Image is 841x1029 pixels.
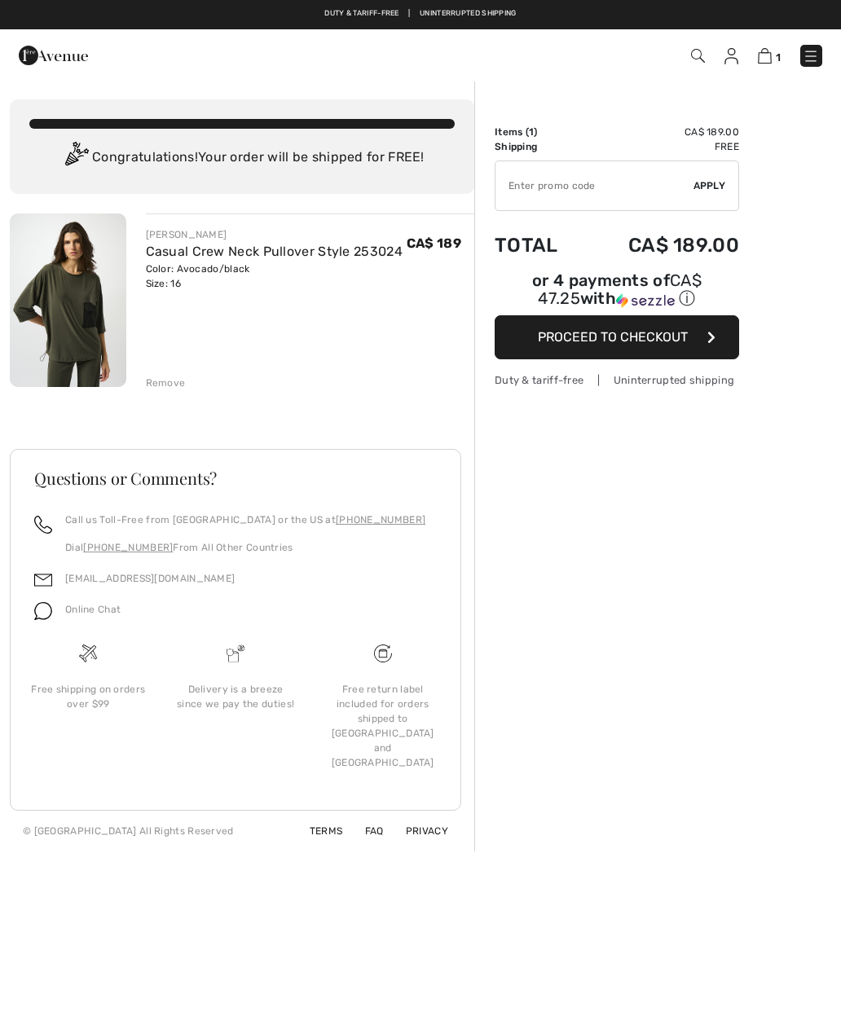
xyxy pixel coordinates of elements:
td: Free [583,139,739,154]
input: Promo code [495,161,693,210]
h3: Questions or Comments? [34,470,437,486]
td: Total [495,218,583,273]
button: Proceed to Checkout [495,315,739,359]
p: Dial From All Other Countries [65,540,425,555]
span: Online Chat [65,604,121,615]
a: [EMAIL_ADDRESS][DOMAIN_NAME] [65,573,235,584]
div: [PERSON_NAME] [146,227,403,242]
div: Free shipping on orders over $99 [28,682,149,711]
img: Shopping Bag [758,48,772,64]
img: Congratulation2.svg [59,142,92,174]
img: My Info [724,48,738,64]
div: Delivery is a breeze since we pay the duties! [175,682,297,711]
td: CA$ 189.00 [583,125,739,139]
a: Casual Crew Neck Pullover Style 253024 [146,244,403,259]
img: call [34,516,52,534]
span: 1 [529,126,534,138]
div: © [GEOGRAPHIC_DATA] All Rights Reserved [23,824,234,838]
span: Proceed to Checkout [538,329,688,345]
a: Terms [290,825,343,837]
td: CA$ 189.00 [583,218,739,273]
div: Remove [146,376,186,390]
td: Shipping [495,139,583,154]
p: Call us Toll-Free from [GEOGRAPHIC_DATA] or the US at [65,512,425,527]
img: Menu [803,48,819,64]
a: 1 [758,46,781,65]
span: 1 [776,51,781,64]
div: or 4 payments of with [495,273,739,310]
img: Free shipping on orders over $99 [374,644,392,662]
img: Free shipping on orders over $99 [79,644,97,662]
a: Privacy [386,825,448,837]
div: Duty & tariff-free | Uninterrupted shipping [495,372,739,388]
img: 1ère Avenue [19,39,88,72]
img: Casual Crew Neck Pullover Style 253024 [10,213,126,387]
img: Search [691,49,705,63]
img: email [34,571,52,589]
div: Color: Avocado/black Size: 16 [146,262,403,291]
a: [PHONE_NUMBER] [336,514,425,525]
img: Sezzle [616,293,675,308]
a: FAQ [346,825,384,837]
img: Delivery is a breeze since we pay the duties! [227,644,244,662]
a: 1ère Avenue [19,46,88,62]
img: chat [34,602,52,620]
a: [PHONE_NUMBER] [83,542,173,553]
td: Items ( ) [495,125,583,139]
div: or 4 payments ofCA$ 47.25withSezzle Click to learn more about Sezzle [495,273,739,315]
span: CA$ 189 [407,235,461,251]
span: CA$ 47.25 [538,270,702,308]
span: Apply [693,178,726,193]
div: Congratulations! Your order will be shipped for FREE! [29,142,455,174]
div: Free return label included for orders shipped to [GEOGRAPHIC_DATA] and [GEOGRAPHIC_DATA] [322,682,443,770]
